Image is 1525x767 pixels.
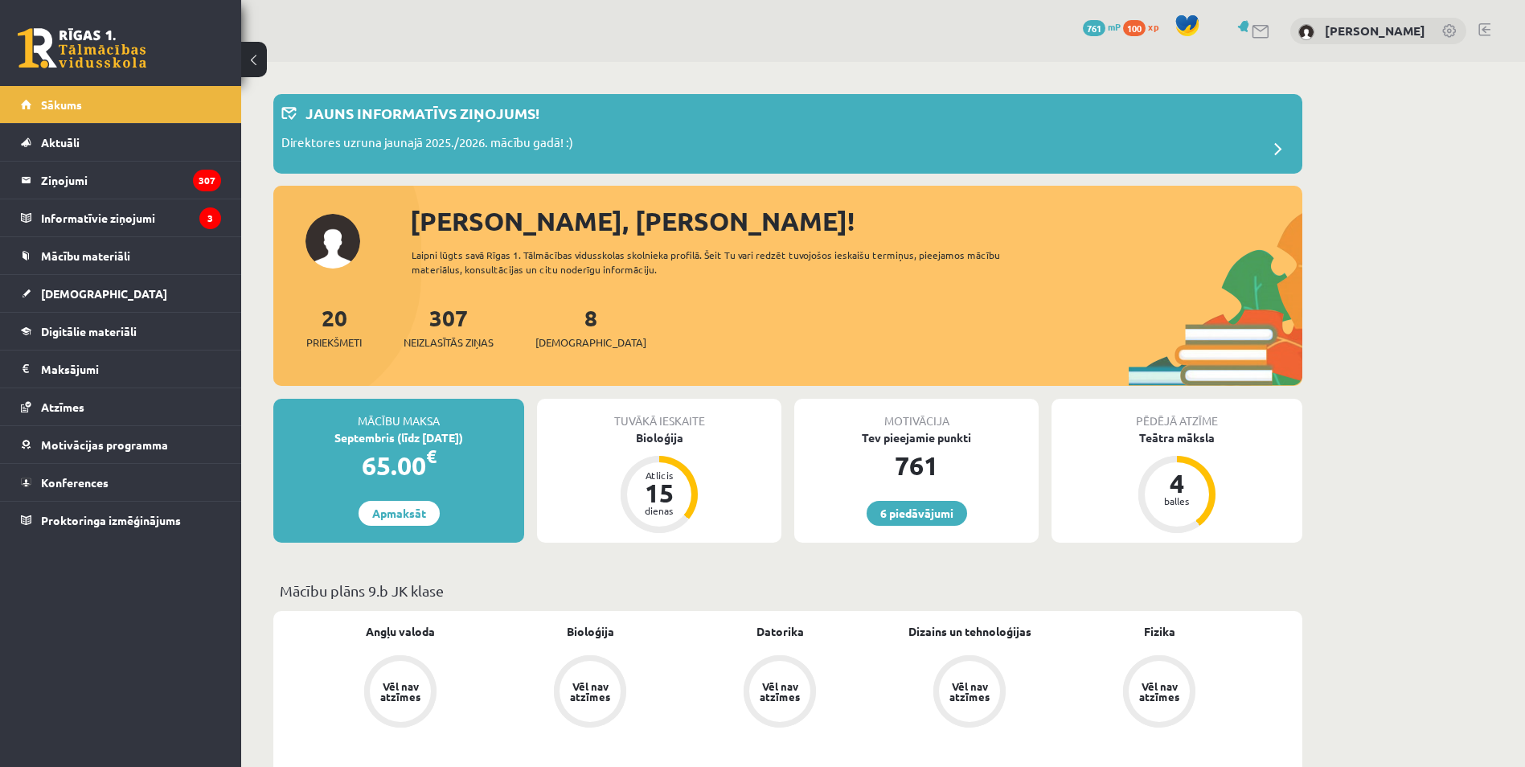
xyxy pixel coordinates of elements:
a: Maksājumi [21,351,221,388]
a: [PERSON_NAME] [1325,23,1425,39]
a: Vēl nav atzīmes [685,655,875,731]
span: Motivācijas programma [41,437,168,452]
span: Sākums [41,97,82,112]
a: Bioloģija Atlicis 15 dienas [537,429,781,535]
i: 3 [199,207,221,229]
span: Konferences [41,475,109,490]
div: Atlicis [635,470,683,480]
a: Mācību materiāli [21,237,221,274]
a: Apmaksāt [359,501,440,526]
div: dienas [635,506,683,515]
a: 761 mP [1083,20,1121,33]
a: [DEMOGRAPHIC_DATA] [21,275,221,312]
div: Vēl nav atzīmes [568,681,613,702]
a: Motivācijas programma [21,426,221,463]
div: Tuvākā ieskaite [537,399,781,429]
a: Proktoringa izmēģinājums [21,502,221,539]
a: 6 piedāvājumi [867,501,967,526]
a: Ziņojumi307 [21,162,221,199]
div: Vēl nav atzīmes [1137,681,1182,702]
div: Vēl nav atzīmes [757,681,802,702]
div: balles [1153,496,1201,506]
a: Vēl nav atzīmes [1064,655,1254,731]
div: 761 [794,446,1039,485]
a: 100 xp [1123,20,1166,33]
div: Teātra māksla [1052,429,1302,446]
div: Vēl nav atzīmes [378,681,423,702]
p: Direktores uzruna jaunajā 2025./2026. mācību gadā! :) [281,133,573,156]
span: xp [1148,20,1158,33]
a: 20Priekšmeti [306,303,362,351]
span: Digitālie materiāli [41,324,137,338]
div: Pēdējā atzīme [1052,399,1302,429]
a: Konferences [21,464,221,501]
span: Mācību materiāli [41,248,130,263]
p: Mācību plāns 9.b JK klase [280,580,1296,601]
a: Vēl nav atzīmes [875,655,1064,731]
div: Motivācija [794,399,1039,429]
p: Jauns informatīvs ziņojums! [305,102,539,124]
div: Septembris (līdz [DATE]) [273,429,524,446]
div: Vēl nav atzīmes [947,681,992,702]
a: Atzīmes [21,388,221,425]
a: 307Neizlasītās ziņas [404,303,494,351]
span: [DEMOGRAPHIC_DATA] [41,286,167,301]
span: Neizlasītās ziņas [404,334,494,351]
i: 307 [193,170,221,191]
a: Fizika [1144,623,1175,640]
div: 65.00 [273,446,524,485]
div: Tev pieejamie punkti [794,429,1039,446]
span: 761 [1083,20,1105,36]
a: Rīgas 1. Tālmācības vidusskola [18,28,146,68]
div: Laipni lūgts savā Rīgas 1. Tālmācības vidusskolas skolnieka profilā. Šeit Tu vari redzēt tuvojošo... [412,248,1029,277]
a: 8[DEMOGRAPHIC_DATA] [535,303,646,351]
div: 4 [1153,470,1201,496]
div: [PERSON_NAME], [PERSON_NAME]! [410,202,1302,240]
a: Digitālie materiāli [21,313,221,350]
span: 100 [1123,20,1146,36]
span: Proktoringa izmēģinājums [41,513,181,527]
a: Vēl nav atzīmes [495,655,685,731]
a: Aktuāli [21,124,221,161]
span: [DEMOGRAPHIC_DATA] [535,334,646,351]
a: Vēl nav atzīmes [305,655,495,731]
a: Bioloģija [567,623,614,640]
a: Dizains un tehnoloģijas [908,623,1031,640]
span: Priekšmeti [306,334,362,351]
div: Bioloģija [537,429,781,446]
div: 15 [635,480,683,506]
a: Angļu valoda [366,623,435,640]
a: Teātra māksla 4 balles [1052,429,1302,535]
div: Mācību maksa [273,399,524,429]
img: Dmitrijs Poļakovs [1298,24,1314,40]
legend: Ziņojumi [41,162,221,199]
a: Informatīvie ziņojumi3 [21,199,221,236]
span: Atzīmes [41,400,84,414]
a: Jauns informatīvs ziņojums! Direktores uzruna jaunajā 2025./2026. mācību gadā! :) [281,102,1294,166]
span: € [426,445,437,468]
legend: Informatīvie ziņojumi [41,199,221,236]
span: Aktuāli [41,135,80,150]
a: Datorika [756,623,804,640]
span: mP [1108,20,1121,33]
legend: Maksājumi [41,351,221,388]
a: Sākums [21,86,221,123]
